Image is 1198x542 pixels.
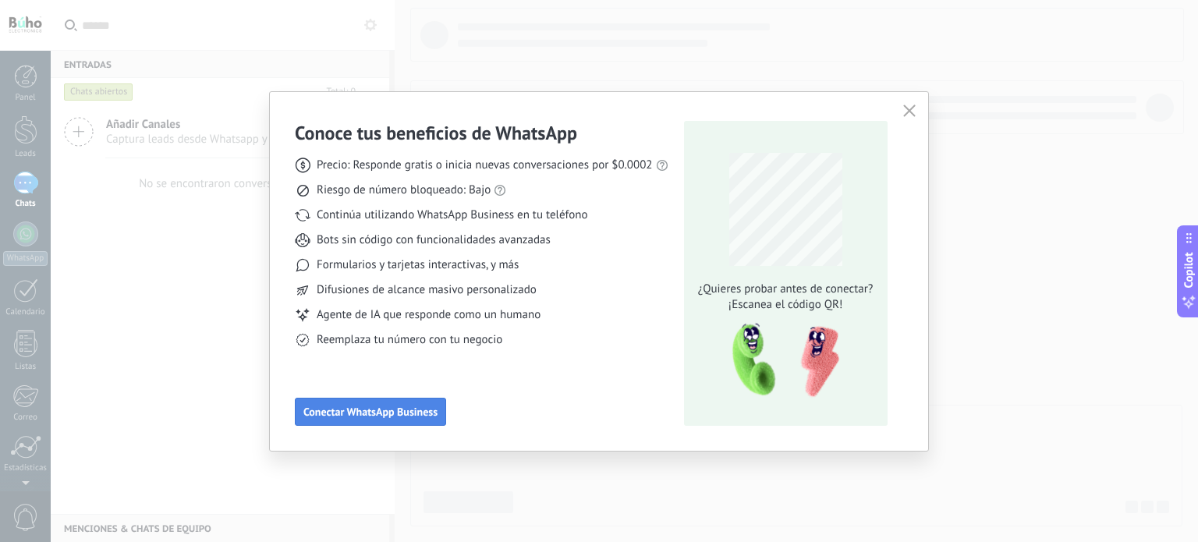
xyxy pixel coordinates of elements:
span: Formularios y tarjetas interactivas, y más [317,257,519,273]
span: Continúa utilizando WhatsApp Business en tu teléfono [317,207,587,223]
span: ¿Quieres probar antes de conectar? [693,282,877,297]
span: ¡Escanea el código QR! [693,297,877,313]
span: Agente de IA que responde como un humano [317,307,541,323]
span: Precio: Responde gratis o inicia nuevas conversaciones por $0.0002 [317,158,653,173]
span: Reemplaza tu número con tu negocio [317,332,502,348]
h3: Conoce tus beneficios de WhatsApp [295,121,577,145]
span: Conectar WhatsApp Business [303,406,438,417]
button: Conectar WhatsApp Business [295,398,446,426]
img: qr-pic-1x.png [719,319,842,402]
span: Riesgo de número bloqueado: Bajo [317,182,491,198]
span: Difusiones de alcance masivo personalizado [317,282,537,298]
span: Copilot [1181,252,1196,288]
span: Bots sin código con funcionalidades avanzadas [317,232,551,248]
